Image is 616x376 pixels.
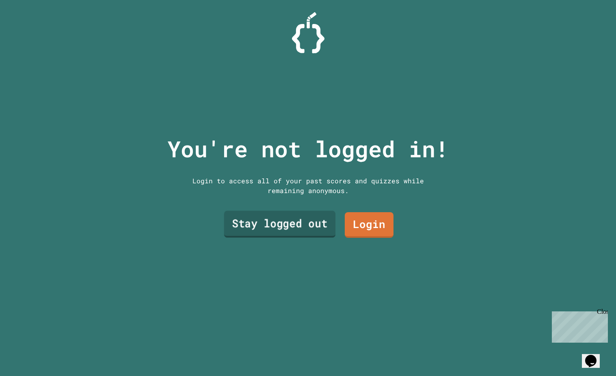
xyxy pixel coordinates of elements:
div: Login to access all of your past scores and quizzes while remaining anonymous. [186,176,430,196]
img: Logo.svg [292,12,324,53]
a: Stay logged out [224,211,335,238]
div: Chat with us now!Close [3,3,56,52]
iframe: chat widget [549,308,608,343]
a: Login [345,212,393,238]
iframe: chat widget [582,343,608,368]
p: You're not logged in! [167,132,449,166]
